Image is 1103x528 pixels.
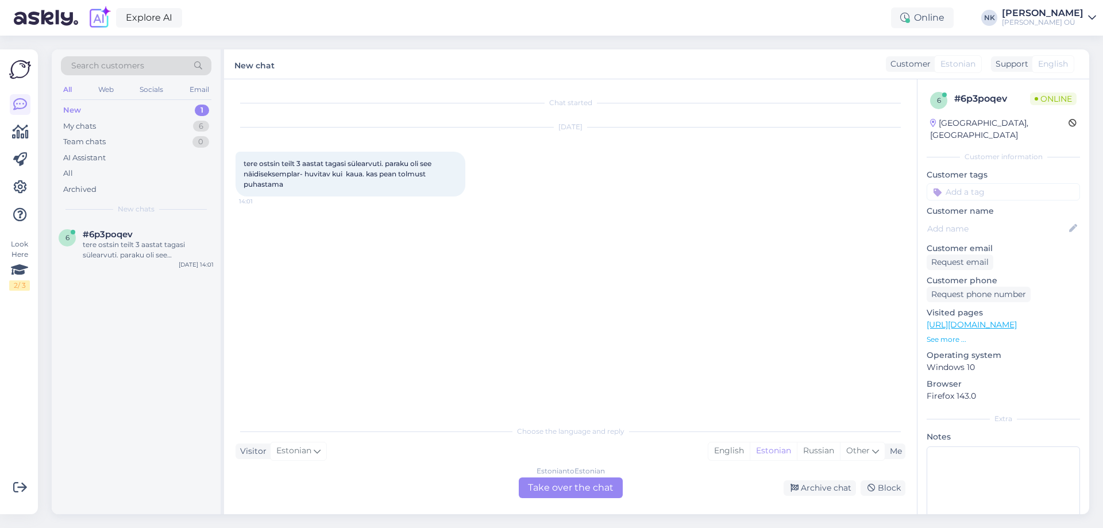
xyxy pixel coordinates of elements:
div: 0 [192,136,209,148]
div: Request email [927,255,993,270]
span: 14:01 [239,197,282,206]
div: Request phone number [927,287,1031,302]
div: Take over the chat [519,477,623,498]
span: tere ostsin teilt 3 aastat tagasi sülearvuti. paraku oli see näidiseksemplar- huvitav kui kaua. k... [244,159,433,188]
a: [PERSON_NAME][PERSON_NAME] OÜ [1002,9,1096,27]
span: Search customers [71,60,144,72]
div: [PERSON_NAME] [1002,9,1083,18]
div: [DATE] [236,122,905,132]
span: Online [1030,93,1077,105]
div: Support [991,58,1028,70]
div: Online [891,7,954,28]
div: Estonian to Estonian [537,466,605,476]
div: My chats [63,121,96,132]
p: Windows 10 [927,361,1080,373]
div: All [61,82,74,97]
div: Russian [797,442,840,460]
span: Other [846,445,870,456]
div: English [708,442,750,460]
div: Socials [137,82,165,97]
p: Visited pages [927,307,1080,319]
span: #6p3poqev [83,229,133,240]
input: Add name [927,222,1067,235]
p: Firefox 143.0 [927,390,1080,402]
p: Notes [927,431,1080,443]
div: 1 [195,105,209,116]
span: English [1038,58,1068,70]
p: Customer tags [927,169,1080,181]
span: 6 [937,96,941,105]
div: Visitor [236,445,267,457]
div: Choose the language and reply [236,426,905,437]
p: Customer name [927,205,1080,217]
div: New [63,105,81,116]
div: Chat started [236,98,905,108]
div: # 6p3poqev [954,92,1030,106]
span: Estonian [940,58,975,70]
div: All [63,168,73,179]
span: 6 [65,233,70,242]
div: [DATE] 14:01 [179,260,214,269]
div: Me [885,445,902,457]
p: Operating system [927,349,1080,361]
div: [PERSON_NAME] OÜ [1002,18,1083,27]
div: [GEOGRAPHIC_DATA], [GEOGRAPHIC_DATA] [930,117,1069,141]
div: Block [861,480,905,496]
p: Browser [927,378,1080,390]
a: Explore AI [116,8,182,28]
div: 6 [193,121,209,132]
div: Email [187,82,211,97]
div: Archive chat [784,480,856,496]
span: New chats [118,204,155,214]
div: tere ostsin teilt 3 aastat tagasi sülearvuti. paraku oli see näidiseksemplar- huvitav kui kaua. k... [83,240,214,260]
div: Extra [927,414,1080,424]
p: Customer phone [927,275,1080,287]
a: [URL][DOMAIN_NAME] [927,319,1017,330]
div: AI Assistant [63,152,106,164]
div: Customer [886,58,931,70]
div: Customer information [927,152,1080,162]
div: Look Here [9,239,30,291]
div: Estonian [750,442,797,460]
label: New chat [234,56,275,72]
div: 2 / 3 [9,280,30,291]
img: Askly Logo [9,59,31,80]
div: Web [96,82,116,97]
span: Estonian [276,445,311,457]
p: See more ... [927,334,1080,345]
div: Archived [63,184,97,195]
div: NK [981,10,997,26]
img: explore-ai [87,6,111,30]
input: Add a tag [927,183,1080,201]
div: Team chats [63,136,106,148]
p: Customer email [927,242,1080,255]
